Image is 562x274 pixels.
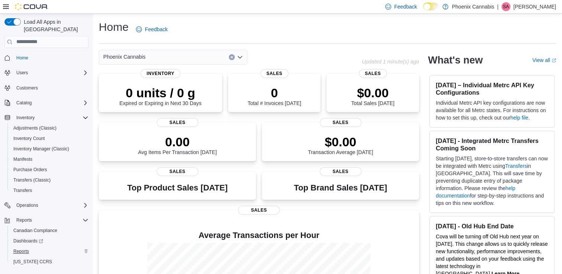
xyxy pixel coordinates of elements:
a: help file [510,115,528,121]
button: Clear input [229,54,235,60]
span: Transfers (Classic) [10,176,88,185]
span: Users [16,70,28,76]
span: Canadian Compliance [10,226,88,235]
button: Canadian Compliance [7,225,91,236]
span: Purchase Orders [10,165,88,174]
a: Inventory Count [10,134,48,143]
span: Adjustments (Classic) [10,124,88,133]
span: Operations [16,202,38,208]
span: Manifests [10,155,88,164]
a: Transfers [10,186,35,195]
button: Operations [13,201,41,210]
span: Feedback [145,26,168,33]
button: Operations [1,200,91,211]
p: | [497,2,498,11]
a: Purchase Orders [10,165,50,174]
span: Reports [13,248,29,254]
button: Reports [1,215,91,225]
span: Sales [238,206,280,215]
button: Inventory Manager (Classic) [7,144,91,154]
span: Transfers (Classic) [13,177,51,183]
span: Sales [157,118,198,127]
span: SA [503,2,509,11]
button: Open list of options [237,54,243,60]
p: 0 units / 0 g [120,85,202,100]
h1: Home [99,20,129,35]
p: [PERSON_NAME] [513,2,556,11]
span: Adjustments (Classic) [13,125,56,131]
img: Cova [15,3,48,10]
h4: Average Transactions per Hour [105,231,413,240]
a: Feedback [133,22,170,37]
h3: [DATE] - Old Hub End Date [436,222,548,230]
a: Manifests [10,155,35,164]
a: Home [13,53,31,62]
input: Dark Mode [423,3,439,10]
button: Home [1,52,91,63]
a: Transfers (Classic) [10,176,53,185]
p: $0.00 [351,85,394,100]
div: Avg Items Per Transaction [DATE] [138,134,217,155]
span: Inventory Count [13,136,45,141]
span: Sales [320,167,361,176]
h3: [DATE] - Integrated Metrc Transfers Coming Soon [436,137,548,152]
h3: [DATE] – Individual Metrc API Key Configurations [436,81,548,96]
svg: External link [552,58,556,63]
a: View allExternal link [532,57,556,63]
button: Catalog [1,98,91,108]
div: Sam Abdallah [501,2,510,11]
a: Canadian Compliance [10,226,60,235]
p: Individual Metrc API key configurations are now available for all Metrc states. For instructions ... [436,99,548,121]
div: Total # Invoices [DATE] [247,85,301,106]
span: Feedback [394,3,417,10]
a: Transfers [505,163,527,169]
div: Transaction Average [DATE] [308,134,373,155]
a: Dashboards [7,236,91,246]
button: Transfers (Classic) [7,175,91,185]
button: Transfers [7,185,91,196]
span: Canadian Compliance [13,228,57,234]
span: Inventory Manager (Classic) [10,144,88,153]
span: Sales [260,69,288,78]
a: Inventory Manager (Classic) [10,144,72,153]
h3: Top Product Sales [DATE] [127,183,227,192]
span: Transfers [10,186,88,195]
button: Customers [1,82,91,93]
span: Inventory [16,115,35,121]
p: Phoenix Cannabis [452,2,494,11]
span: Catalog [13,98,88,107]
span: Users [13,68,88,77]
span: Reports [10,247,88,256]
button: Reports [13,216,35,225]
span: Washington CCRS [10,257,88,266]
div: Total Sales [DATE] [351,85,394,106]
button: Reports [7,246,91,257]
span: Reports [13,216,88,225]
span: Sales [157,167,198,176]
button: Adjustments (Classic) [7,123,91,133]
span: Operations [13,201,88,210]
p: 0.00 [138,134,217,149]
span: Sales [320,118,361,127]
h2: What's new [428,54,483,66]
span: Dashboards [13,238,43,244]
span: Manifests [13,156,32,162]
button: Manifests [7,154,91,164]
span: Transfers [13,187,32,193]
a: Adjustments (Classic) [10,124,59,133]
button: Catalog [13,98,35,107]
span: Home [16,55,28,61]
span: Purchase Orders [13,167,47,173]
p: $0.00 [308,134,373,149]
p: Starting [DATE], store-to-store transfers can now be integrated with Metrc using in [GEOGRAPHIC_D... [436,155,548,207]
span: Inventory Manager (Classic) [13,146,69,152]
span: Dashboards [10,237,88,245]
a: Dashboards [10,237,46,245]
a: [US_STATE] CCRS [10,257,55,266]
span: Sales [359,69,387,78]
a: help documentation [436,185,515,199]
div: Expired or Expiring in Next 30 Days [120,85,202,106]
span: Inventory [13,113,88,122]
p: Updated 1 minute(s) ago [362,59,419,65]
h3: Top Brand Sales [DATE] [294,183,387,192]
